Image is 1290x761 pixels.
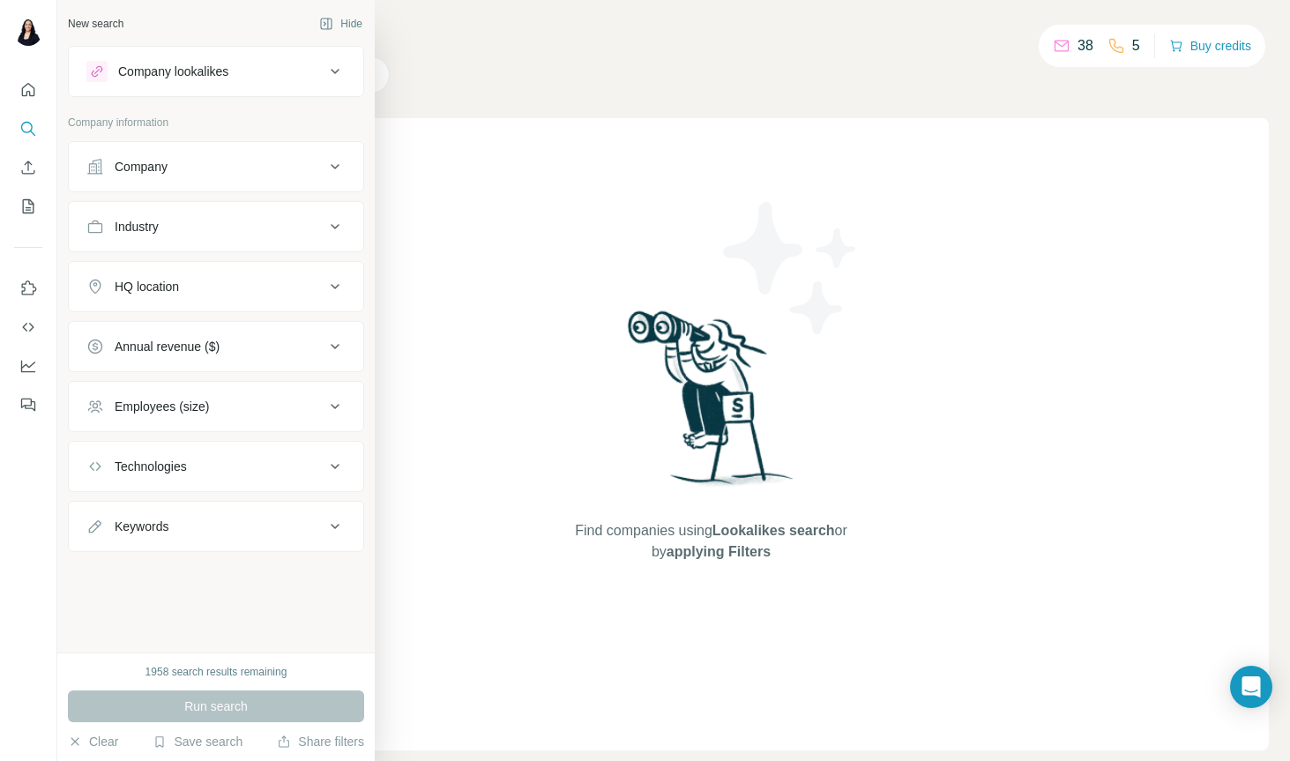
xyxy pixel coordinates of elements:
button: Company lookalikes [69,50,363,93]
button: Employees (size) [69,385,363,428]
span: Find companies using or by [570,520,852,563]
button: Feedback [14,389,42,421]
button: Use Surfe API [14,311,42,343]
div: Company lookalikes [118,63,228,80]
button: Clear [68,733,118,750]
p: 38 [1077,35,1093,56]
button: Use Surfe on LinkedIn [14,272,42,304]
button: Hide [307,11,375,37]
button: Share filters [277,733,364,750]
button: Keywords [69,505,363,548]
div: 1958 search results remaining [145,664,287,680]
button: HQ location [69,265,363,308]
div: Annual revenue ($) [115,338,220,355]
button: Quick start [14,74,42,106]
button: Search [14,113,42,145]
span: applying Filters [667,544,771,559]
div: Employees (size) [115,398,209,415]
button: Save search [153,733,242,750]
div: Company [115,158,168,175]
p: Company information [68,115,364,131]
img: Avatar [14,18,42,46]
button: Industry [69,205,363,248]
img: Surfe Illustration - Stars [712,189,870,347]
button: Enrich CSV [14,152,42,183]
button: Buy credits [1169,34,1251,58]
button: Technologies [69,445,363,488]
button: Company [69,145,363,188]
div: New search [68,16,123,32]
button: My lists [14,190,42,222]
div: Keywords [115,518,168,535]
div: Industry [115,218,159,235]
button: Dashboard [14,350,42,382]
p: 5 [1132,35,1140,56]
span: Lookalikes search [712,523,835,538]
img: Surfe Illustration - Woman searching with binoculars [620,306,803,503]
div: Technologies [115,458,187,475]
div: HQ location [115,278,179,295]
div: Open Intercom Messenger [1230,666,1272,708]
button: Annual revenue ($) [69,325,363,368]
h4: Search [153,21,1269,46]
